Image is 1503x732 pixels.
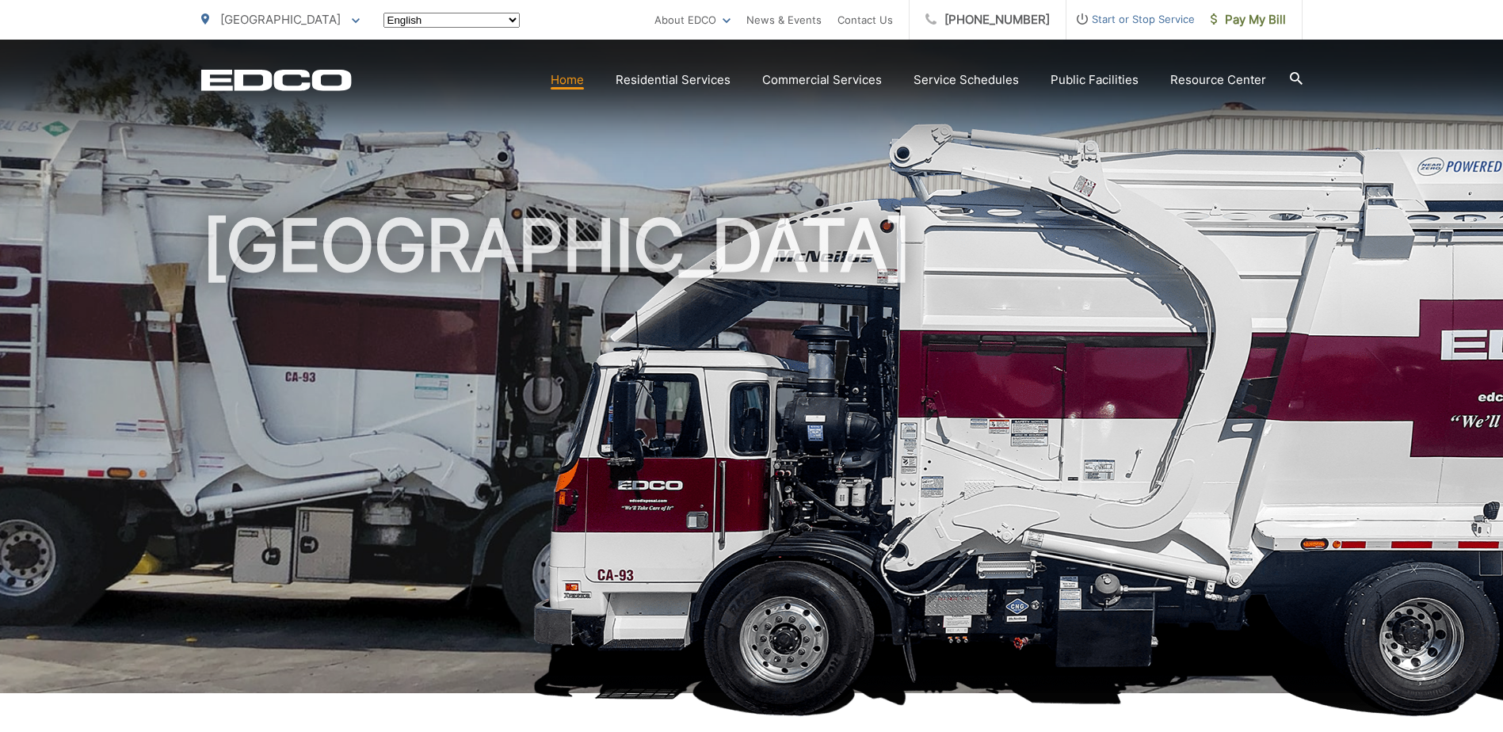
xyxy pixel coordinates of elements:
a: About EDCO [654,10,731,29]
select: Select a language [383,13,520,28]
a: Residential Services [616,71,731,90]
a: Commercial Services [762,71,882,90]
a: EDCD logo. Return to the homepage. [201,69,352,91]
a: News & Events [746,10,822,29]
a: Public Facilities [1051,71,1139,90]
h1: [GEOGRAPHIC_DATA] [201,206,1303,707]
a: Resource Center [1170,71,1266,90]
span: Pay My Bill [1211,10,1286,29]
a: Contact Us [837,10,893,29]
a: Home [551,71,584,90]
a: Service Schedules [914,71,1019,90]
span: [GEOGRAPHIC_DATA] [220,12,341,27]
